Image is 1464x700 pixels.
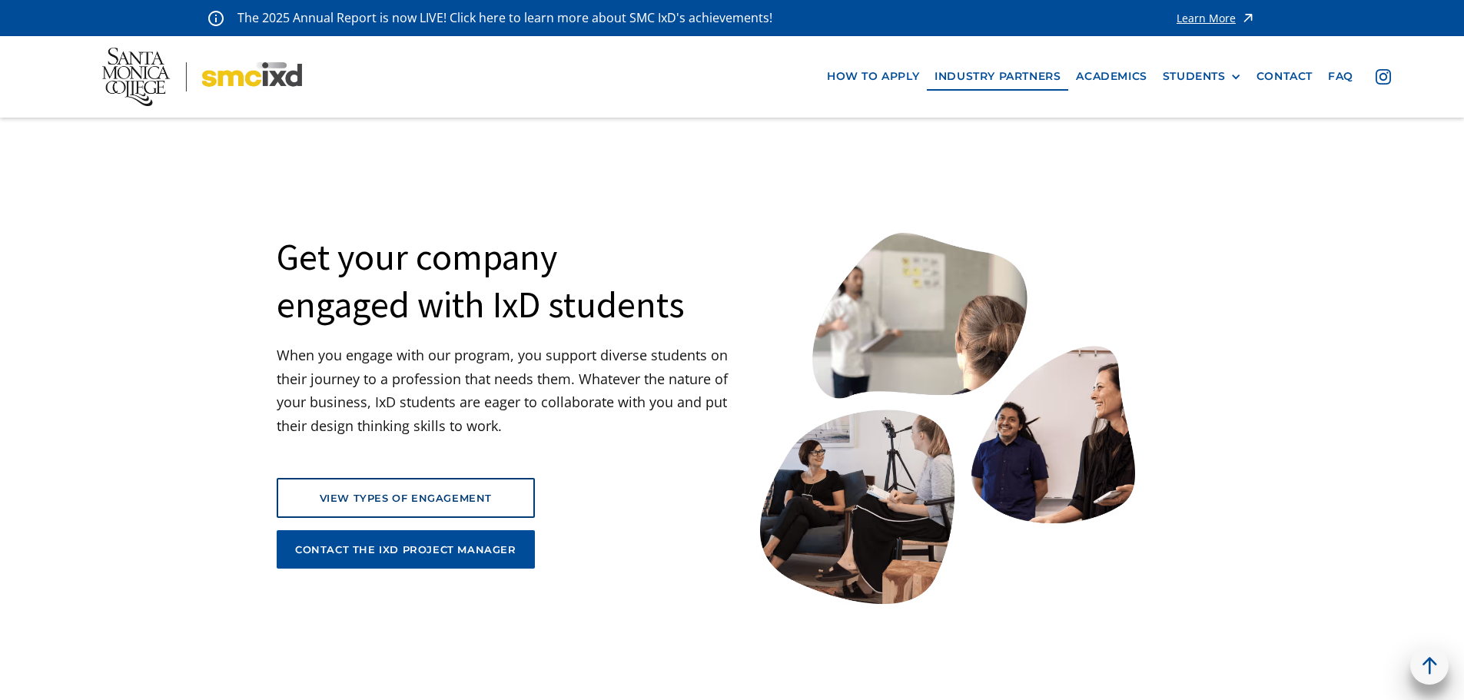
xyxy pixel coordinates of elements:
img: Santa Monica College - SMC IxD logo [102,48,302,106]
div: contact the ixd project manager [295,542,516,556]
div: Learn More [1177,13,1236,24]
p: When you engage with our program, you support diverse students on their journey to a profession t... [277,343,732,437]
a: how to apply [819,62,927,91]
a: Academics [1068,62,1154,91]
a: contact [1249,62,1320,91]
a: industry partners [927,62,1068,91]
img: Santa Monica College IxD Students engaging with industry [760,233,1135,605]
a: back to top [1410,646,1449,685]
h1: Get your company engaged with IxD students [277,233,685,329]
a: view types of engagement [277,478,535,518]
a: faq [1320,62,1361,91]
div: STUDENTS [1163,70,1226,83]
div: view types of engagement [297,491,515,505]
img: icon - information - alert [208,10,224,26]
a: Learn More [1177,8,1256,28]
p: The 2025 Annual Report is now LIVE! Click here to learn more about SMC IxD's achievements! [237,8,774,28]
img: icon - instagram [1376,69,1391,85]
img: icon - arrow - alert [1240,8,1256,28]
a: contact the ixd project manager [277,530,535,569]
div: STUDENTS [1163,70,1241,83]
